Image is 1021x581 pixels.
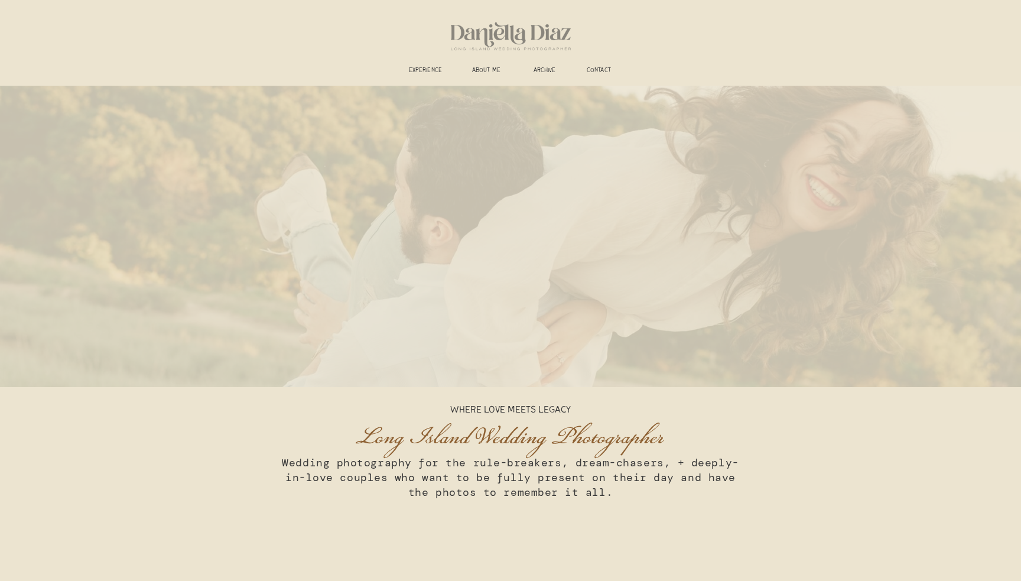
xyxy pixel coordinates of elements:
[526,67,563,76] a: ARCHIVE
[273,456,748,501] h3: Wedding photography for the rule-breakers, dream-chasers, + deeply-in-love couples who want to be...
[464,67,508,76] a: ABOUT ME
[404,67,447,76] a: experience
[283,421,738,448] h1: Long Island Wedding Photographer
[422,404,599,417] p: Where Love Meets Legacy
[580,67,617,76] a: CONTACT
